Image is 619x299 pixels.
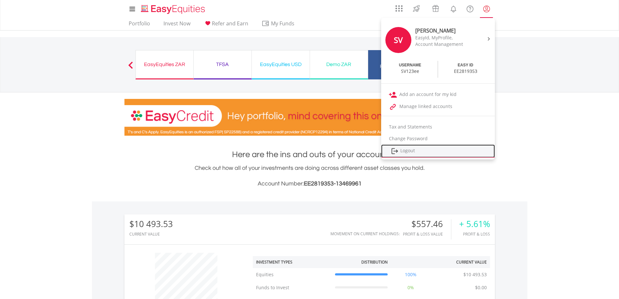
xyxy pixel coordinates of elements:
th: Investment Types [253,256,332,268]
div: Distribution [361,259,388,265]
div: USERNAME [399,62,421,68]
img: vouchers-v2.svg [430,3,441,14]
div: Funds to invest: [380,63,414,70]
img: EasyCredit Promotion Banner [124,99,495,136]
td: $10 493.53 [460,268,490,281]
img: thrive-v2.svg [411,3,422,14]
td: $0.00 [472,281,490,294]
a: FAQ's and Support [462,2,478,15]
div: EasyEquities USD [256,60,306,69]
h3: Account Number: [124,179,495,188]
div: EasyId, MyProfile, [415,34,470,41]
h1: Here are the ins and outs of your account [124,149,495,160]
a: SV [PERSON_NAME] EasyId, MyProfile, Account Management USERNAME SV123ee EASY ID EE2819353 [381,20,495,80]
a: Manage linked accounts [381,101,495,113]
div: Account Management [415,41,470,48]
a: AppsGrid [391,2,407,12]
div: SV123ee [401,68,419,75]
td: 100% [391,268,431,281]
span: EE2819353-13469961 [304,181,362,187]
div: EASY ID [458,62,473,68]
div: TFSA [198,60,248,69]
div: Movement on Current Holdings: [330,232,400,236]
div: Check out how all of your investments are doing across different asset classes you hold. [124,164,495,188]
div: Demo USD [372,54,422,63]
div: CURRENT VALUE [129,232,173,236]
div: + 5.61% [459,219,490,229]
a: Logout [381,144,495,158]
span: My Funds [262,19,304,28]
a: Vouchers [426,2,445,14]
div: EasyEquities ZAR [140,60,189,69]
img: EasyEquities_Logo.png [140,4,208,15]
th: Current Value [431,256,490,268]
td: 0% [391,281,431,294]
a: Portfolio [126,20,153,30]
a: Refer and Earn [201,20,251,30]
div: Profit & Loss [459,232,490,236]
div: Demo ZAR [314,60,364,69]
div: EE2819353 [454,68,477,75]
img: grid-menu-icon.svg [395,5,403,12]
div: $557.46 [403,219,451,229]
a: Home page [138,2,208,15]
a: Invest Now [161,20,193,30]
a: Notifications [445,2,462,15]
a: My Profile [478,2,495,16]
div: SV [385,27,411,53]
div: [PERSON_NAME] [415,27,470,34]
span: Refer and Earn [212,20,248,27]
a: Tax and Statements [381,121,495,133]
td: Funds to Invest [253,281,332,294]
div: Profit & Loss Value [403,232,451,236]
a: Add an account for my kid [381,88,495,101]
td: Equities [253,268,332,281]
a: Change Password [381,133,495,144]
div: $10 493.53 [129,219,173,229]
